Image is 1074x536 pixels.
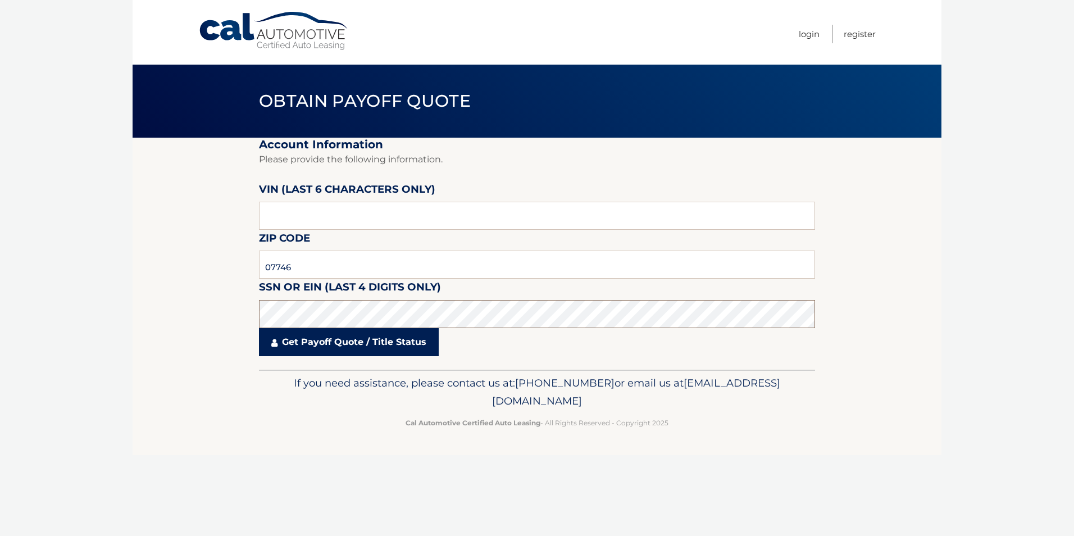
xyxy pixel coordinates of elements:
span: [PHONE_NUMBER] [515,376,615,389]
label: Zip Code [259,230,310,251]
label: VIN (last 6 characters only) [259,181,435,202]
a: Get Payoff Quote / Title Status [259,328,439,356]
strong: Cal Automotive Certified Auto Leasing [406,419,540,427]
label: SSN or EIN (last 4 digits only) [259,279,441,299]
a: Register [844,25,876,43]
p: - All Rights Reserved - Copyright 2025 [266,417,808,429]
h2: Account Information [259,138,815,152]
a: Cal Automotive [198,11,350,51]
a: Login [799,25,820,43]
p: If you need assistance, please contact us at: or email us at [266,374,808,410]
span: Obtain Payoff Quote [259,90,471,111]
p: Please provide the following information. [259,152,815,167]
